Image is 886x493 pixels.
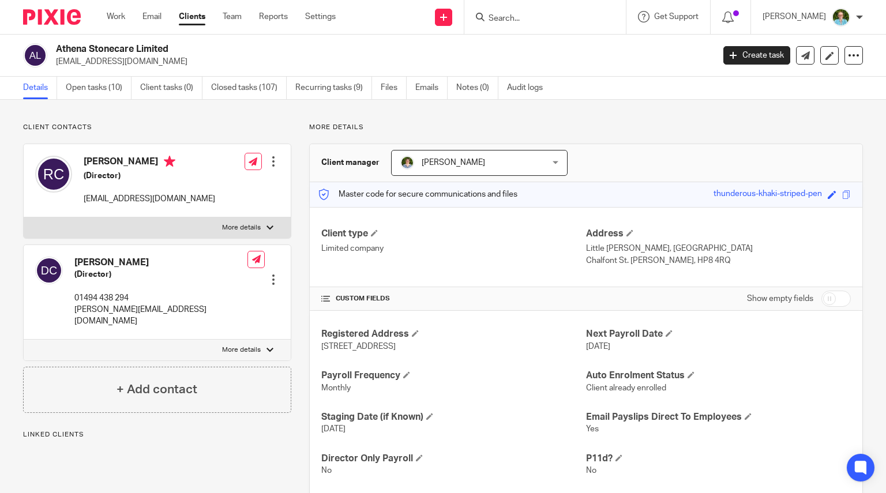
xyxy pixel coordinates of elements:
[321,453,586,465] h4: Director Only Payroll
[84,193,215,205] p: [EMAIL_ADDRESS][DOMAIN_NAME]
[164,156,175,167] i: Primary
[309,123,863,132] p: More details
[586,384,666,392] span: Client already enrolled
[117,381,197,398] h4: + Add contact
[305,11,336,22] a: Settings
[318,189,517,200] p: Master code for secure communications and files
[321,328,586,340] h4: Registered Address
[321,294,586,303] h4: CUSTOM FIELDS
[321,370,586,382] h4: Payroll Frequency
[723,46,790,65] a: Create task
[211,77,287,99] a: Closed tasks (107)
[422,159,485,167] span: [PERSON_NAME]
[35,257,63,284] img: svg%3E
[586,328,851,340] h4: Next Payroll Date
[586,255,851,266] p: Chalfont St. [PERSON_NAME], HP8 4RQ
[223,11,242,22] a: Team
[321,228,586,240] h4: Client type
[456,77,498,99] a: Notes (0)
[23,77,57,99] a: Details
[74,292,247,304] p: 01494 438 294
[321,466,332,475] span: No
[23,43,47,67] img: svg%3E
[66,77,132,99] a: Open tasks (10)
[586,453,851,465] h4: P11d?
[714,188,822,201] div: thunderous-khaki-striped-pen
[321,343,396,351] span: [STREET_ADDRESS]
[763,11,826,22] p: [PERSON_NAME]
[23,430,291,439] p: Linked clients
[586,343,610,351] span: [DATE]
[56,43,576,55] h2: Athena Stonecare Limited
[142,11,162,22] a: Email
[321,411,586,423] h4: Staging Date (if Known)
[747,293,813,304] label: Show empty fields
[487,14,591,24] input: Search
[586,466,596,475] span: No
[84,156,215,170] h4: [PERSON_NAME]
[222,223,261,232] p: More details
[415,77,448,99] a: Emails
[23,123,291,132] p: Client contacts
[586,228,851,240] h4: Address
[586,425,599,433] span: Yes
[35,156,72,193] img: svg%3E
[321,384,351,392] span: Monthly
[222,345,261,355] p: More details
[107,11,125,22] a: Work
[321,157,380,168] h3: Client manager
[74,269,247,280] h5: (Director)
[507,77,551,99] a: Audit logs
[400,156,414,170] img: pcwCs64t.jpeg
[56,56,706,67] p: [EMAIL_ADDRESS][DOMAIN_NAME]
[259,11,288,22] a: Reports
[586,243,851,254] p: Little [PERSON_NAME], [GEOGRAPHIC_DATA]
[321,243,586,254] p: Limited company
[654,13,699,21] span: Get Support
[74,257,247,269] h4: [PERSON_NAME]
[295,77,372,99] a: Recurring tasks (9)
[23,9,81,25] img: Pixie
[321,425,346,433] span: [DATE]
[179,11,205,22] a: Clients
[586,370,851,382] h4: Auto Enrolment Status
[381,77,407,99] a: Files
[140,77,202,99] a: Client tasks (0)
[586,411,851,423] h4: Email Payslips Direct To Employees
[74,304,247,328] p: [PERSON_NAME][EMAIL_ADDRESS][DOMAIN_NAME]
[84,170,215,182] h5: (Director)
[832,8,850,27] img: U9kDOIcY.jpeg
